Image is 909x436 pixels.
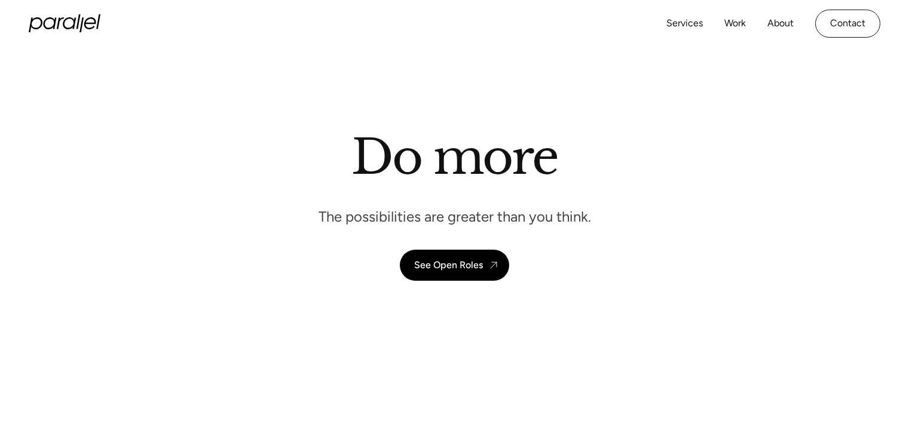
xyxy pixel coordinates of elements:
[815,10,880,38] a: Contact
[414,259,483,271] div: See Open Roles
[724,15,746,32] a: Work
[767,15,794,32] a: About
[319,207,591,226] p: The possibilities are greater than you think.
[400,250,509,281] a: See Open Roles
[351,128,558,186] h1: Do more
[29,14,100,32] a: home
[666,15,703,32] a: Services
